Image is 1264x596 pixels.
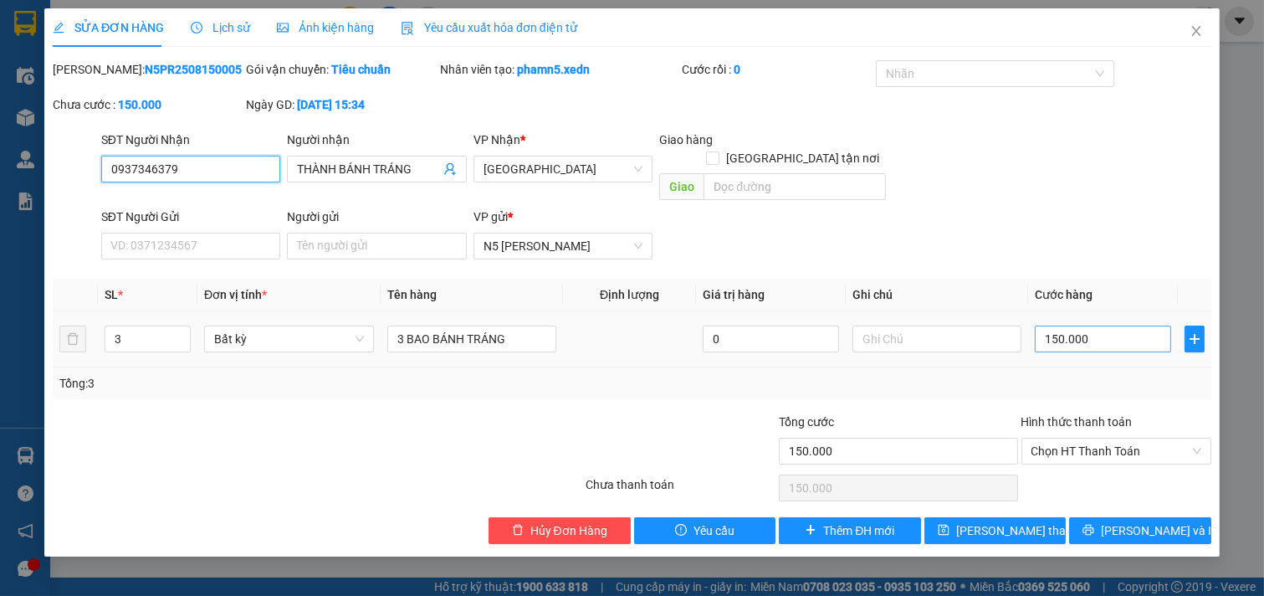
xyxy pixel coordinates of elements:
[182,21,222,61] img: logo.jpg
[401,21,577,34] span: Yêu cầu xuất hóa đơn điện tử
[704,173,885,200] input: Dọc đường
[530,521,607,540] span: Hủy Đơn Hàng
[659,173,704,200] span: Giao
[387,326,557,352] input: VD: Bàn, Ghế
[1021,415,1133,429] label: Hình thức thanh toán
[1082,524,1094,537] span: printer
[103,24,166,103] b: Gửi khách hàng
[805,524,816,537] span: plus
[387,288,437,301] span: Tên hàng
[719,149,886,167] span: [GEOGRAPHIC_DATA] tận nơi
[59,374,489,393] div: Tổng: 3
[191,21,250,34] span: Lịch sử
[823,521,894,540] span: Thêm ĐH mới
[105,288,118,301] span: SL
[600,288,659,301] span: Định lượng
[331,63,391,76] b: Tiêu chuẩn
[484,157,643,182] span: Sài Gòn
[277,21,374,34] span: Ảnh kiện hàng
[101,208,281,226] div: SĐT Người Gửi
[1173,8,1220,55] button: Close
[473,133,520,146] span: VP Nhận
[191,22,202,33] span: clock-circle
[512,524,524,537] span: delete
[956,521,1090,540] span: [PERSON_NAME] thay đổi
[703,288,765,301] span: Giá trị hàng
[277,22,289,33] span: picture
[246,60,437,79] div: Gói vận chuyển:
[779,415,834,429] span: Tổng cước
[675,524,687,537] span: exclamation-circle
[443,162,457,176] span: user-add
[852,326,1022,352] input: Ghi Chú
[659,133,713,146] span: Giao hàng
[101,131,281,149] div: SĐT Người Nhận
[1190,24,1203,38] span: close
[779,517,921,544] button: plusThêm ĐH mới
[141,64,230,77] b: [DOMAIN_NAME]
[401,22,414,35] img: icon
[734,63,740,76] b: 0
[53,21,164,34] span: SỬA ĐƠN HÀNG
[287,208,467,226] div: Người gửi
[214,326,364,352] span: Bất kỳ
[693,521,734,540] span: Yêu cầu
[1035,288,1093,301] span: Cước hàng
[59,326,86,352] button: delete
[1069,517,1211,544] button: printer[PERSON_NAME] và In
[517,63,590,76] b: phamn5.xedn
[1031,439,1202,464] span: Chọn HT Thanh Toán
[489,517,631,544] button: deleteHủy Đơn Hàng
[1185,332,1204,346] span: plus
[846,279,1029,311] th: Ghi chú
[440,60,678,79] div: Nhân viên tạo:
[118,98,161,111] b: 150.000
[584,475,778,505] div: Chưa thanh toán
[1185,326,1205,352] button: plus
[1101,521,1218,540] span: [PERSON_NAME] và In
[297,98,365,111] b: [DATE] 15:34
[53,22,64,33] span: edit
[145,63,242,76] b: N5PR2508150005
[634,517,776,544] button: exclamation-circleYêu cầu
[287,131,467,149] div: Người nhận
[204,288,267,301] span: Đơn vị tính
[53,60,243,79] div: [PERSON_NAME]:
[141,80,230,100] li: (c) 2017
[53,95,243,114] div: Chưa cước :
[938,524,949,537] span: save
[246,95,437,114] div: Ngày GD:
[484,234,643,259] span: N5 Phan Rang
[21,108,74,187] b: Xe Đăng Nhân
[682,60,873,79] div: Cước rồi :
[473,208,653,226] div: VP gửi
[924,517,1067,544] button: save[PERSON_NAME] thay đổi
